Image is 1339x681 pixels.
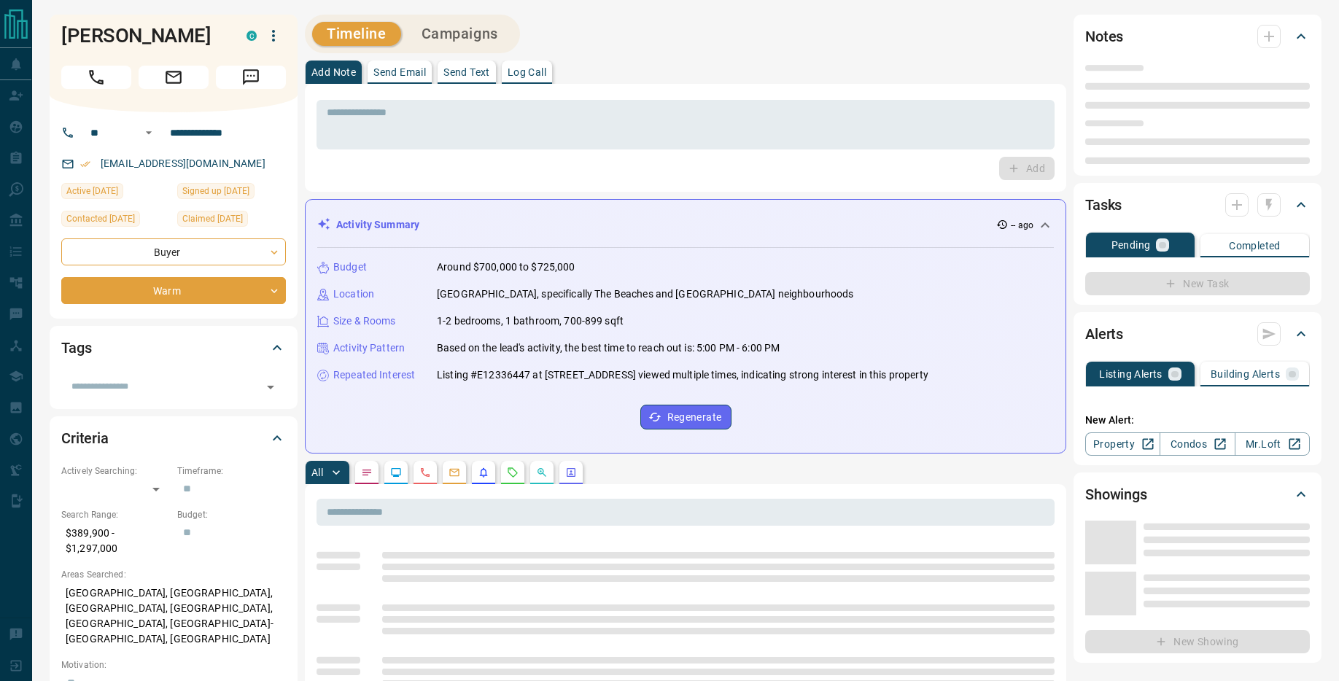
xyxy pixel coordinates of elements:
[311,67,356,77] p: Add Note
[437,314,624,329] p: 1-2 bedrooms, 1 bathroom, 700-899 sqft
[61,658,286,672] p: Motivation:
[140,124,158,141] button: Open
[1211,369,1280,379] p: Building Alerts
[336,217,419,233] p: Activity Summary
[66,211,135,226] span: Contacted [DATE]
[507,467,519,478] svg: Requests
[1235,432,1310,456] a: Mr.Loft
[536,467,548,478] svg: Opportunities
[1085,483,1147,506] h2: Showings
[478,467,489,478] svg: Listing Alerts
[311,467,323,478] p: All
[437,367,928,383] p: Listing #E12336447 at [STREET_ADDRESS] viewed multiple times, indicating strong interest in this ...
[407,22,513,46] button: Campaigns
[61,421,286,456] div: Criteria
[361,467,373,478] svg: Notes
[1085,477,1310,512] div: Showings
[177,183,286,203] div: Sun Aug 30 2020
[565,467,577,478] svg: Agent Actions
[66,184,118,198] span: Active [DATE]
[61,427,109,450] h2: Criteria
[1085,25,1123,48] h2: Notes
[61,336,91,359] h2: Tags
[419,467,431,478] svg: Calls
[80,159,90,169] svg: Email Verified
[182,211,243,226] span: Claimed [DATE]
[61,211,170,231] div: Tue Aug 26 2025
[260,377,281,397] button: Open
[247,31,257,41] div: condos.ca
[333,367,415,383] p: Repeated Interest
[177,464,286,478] p: Timeframe:
[333,314,396,329] p: Size & Rooms
[216,66,286,89] span: Message
[182,184,249,198] span: Signed up [DATE]
[1229,241,1281,251] p: Completed
[333,287,374,302] p: Location
[61,277,286,304] div: Warm
[61,521,170,561] p: $389,900 - $1,297,000
[61,568,286,581] p: Areas Searched:
[101,157,265,169] a: [EMAIL_ADDRESS][DOMAIN_NAME]
[1160,432,1235,456] a: Condos
[317,211,1054,238] div: Activity Summary-- ago
[177,508,286,521] p: Budget:
[61,238,286,265] div: Buyer
[61,581,286,651] p: [GEOGRAPHIC_DATA], [GEOGRAPHIC_DATA], [GEOGRAPHIC_DATA], [GEOGRAPHIC_DATA], [GEOGRAPHIC_DATA], [G...
[1085,187,1310,222] div: Tasks
[333,340,405,356] p: Activity Pattern
[1085,316,1310,351] div: Alerts
[373,67,426,77] p: Send Email
[1085,413,1310,428] p: New Alert:
[508,67,546,77] p: Log Call
[61,24,225,47] h1: [PERSON_NAME]
[437,287,854,302] p: [GEOGRAPHIC_DATA], specifically The Beaches and [GEOGRAPHIC_DATA] neighbourhoods
[1111,240,1151,250] p: Pending
[1085,19,1310,54] div: Notes
[177,211,286,231] div: Fri Sep 01 2023
[390,467,402,478] svg: Lead Browsing Activity
[443,67,490,77] p: Send Text
[312,22,401,46] button: Timeline
[1011,219,1033,232] p: -- ago
[61,464,170,478] p: Actively Searching:
[640,405,731,429] button: Regenerate
[449,467,460,478] svg: Emails
[1085,193,1122,217] h2: Tasks
[61,183,170,203] div: Sat Aug 30 2025
[437,340,780,356] p: Based on the lead's activity, the best time to reach out is: 5:00 PM - 6:00 PM
[139,66,209,89] span: Email
[61,508,170,521] p: Search Range:
[61,66,131,89] span: Call
[61,330,286,365] div: Tags
[437,260,575,275] p: Around $700,000 to $725,000
[1085,322,1123,346] h2: Alerts
[1099,369,1163,379] p: Listing Alerts
[333,260,367,275] p: Budget
[1085,432,1160,456] a: Property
